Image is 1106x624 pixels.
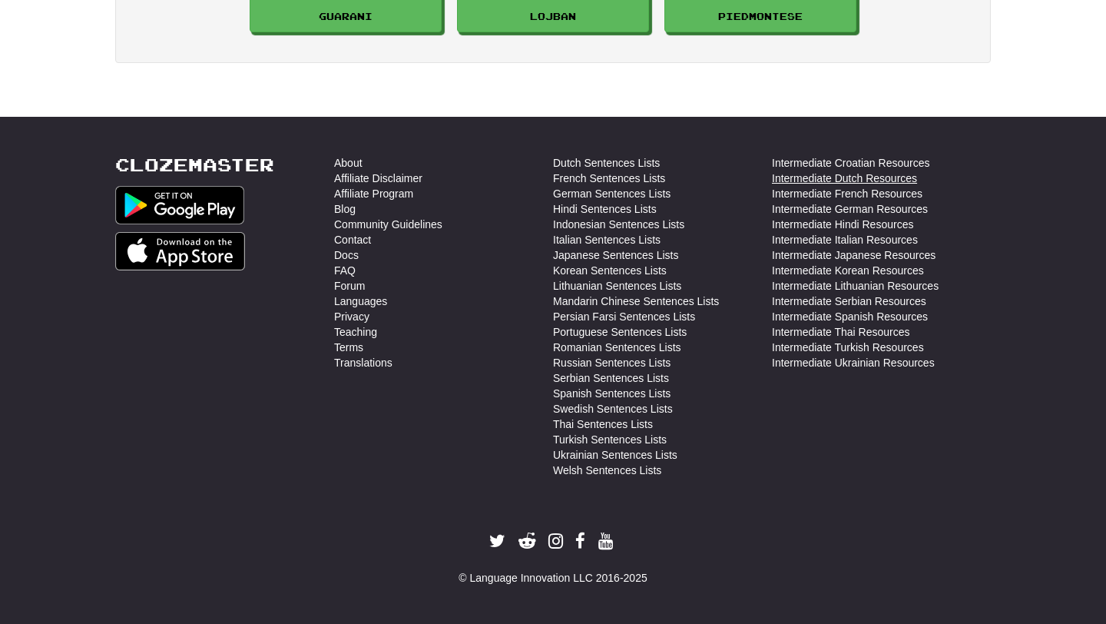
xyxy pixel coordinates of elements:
a: Affiliate Disclaimer [334,171,422,186]
a: Italian Sentences Lists [553,232,661,247]
a: Serbian Sentences Lists [553,370,669,386]
a: Docs [334,247,359,263]
a: Welsh Sentences Lists [553,463,661,478]
a: Persian Farsi Sentences Lists [553,309,695,324]
a: FAQ [334,263,356,278]
a: Russian Sentences Lists [553,355,671,370]
a: Translations [334,355,392,370]
a: Intermediate Dutch Resources [772,171,917,186]
a: Community Guidelines [334,217,442,232]
a: Intermediate Japanese Resources [772,247,935,263]
a: Languages [334,294,387,309]
a: Indonesian Sentences Lists [553,217,684,232]
a: Terms [334,340,363,355]
a: Intermediate Thai Resources [772,324,910,340]
a: Lithuanian Sentences Lists [553,278,681,294]
a: Intermediate French Resources [772,186,922,201]
a: German Sentences Lists [553,186,671,201]
a: Intermediate Spanish Resources [772,309,928,324]
a: Spanish Sentences Lists [553,386,671,401]
a: Intermediate Korean Resources [772,263,924,278]
small: Piedmontese [718,11,803,22]
a: Intermediate Croatian Resources [772,155,929,171]
small: Lojban [530,11,576,22]
a: Privacy [334,309,369,324]
a: Thai Sentences Lists [553,417,653,432]
a: Intermediate Italian Resources [772,232,918,247]
a: About [334,155,363,171]
a: Blog [334,201,356,217]
a: Turkish Sentences Lists [553,432,667,447]
a: Teaching [334,324,377,340]
small: Guarani [319,11,373,22]
a: Intermediate Lithuanian Resources [772,278,939,294]
a: Intermediate Serbian Resources [772,294,926,309]
a: Hindi Sentences Lists [553,201,657,217]
a: Korean Sentences Lists [553,263,667,278]
a: Portuguese Sentences Lists [553,324,687,340]
a: Swedish Sentences Lists [553,401,673,417]
img: Get it on App Store [115,232,245,271]
a: Ukrainian Sentences Lists [553,447,677,463]
a: Mandarin Chinese Sentences Lists [553,294,719,309]
a: Intermediate German Resources [772,201,928,217]
a: Intermediate Hindi Resources [772,217,913,232]
a: Intermediate Ukrainian Resources [772,355,935,370]
a: Dutch Sentences Lists [553,155,660,171]
div: © Language Innovation LLC 2016-2025 [115,570,991,586]
a: Japanese Sentences Lists [553,247,678,263]
img: Get it on Google Play [115,186,244,224]
a: Romanian Sentences Lists [553,340,681,355]
a: Clozemaster [115,155,274,174]
a: French Sentences Lists [553,171,665,186]
a: Affiliate Program [334,186,413,201]
a: Intermediate Turkish Resources [772,340,924,355]
a: Contact [334,232,371,247]
a: Forum [334,278,365,294]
